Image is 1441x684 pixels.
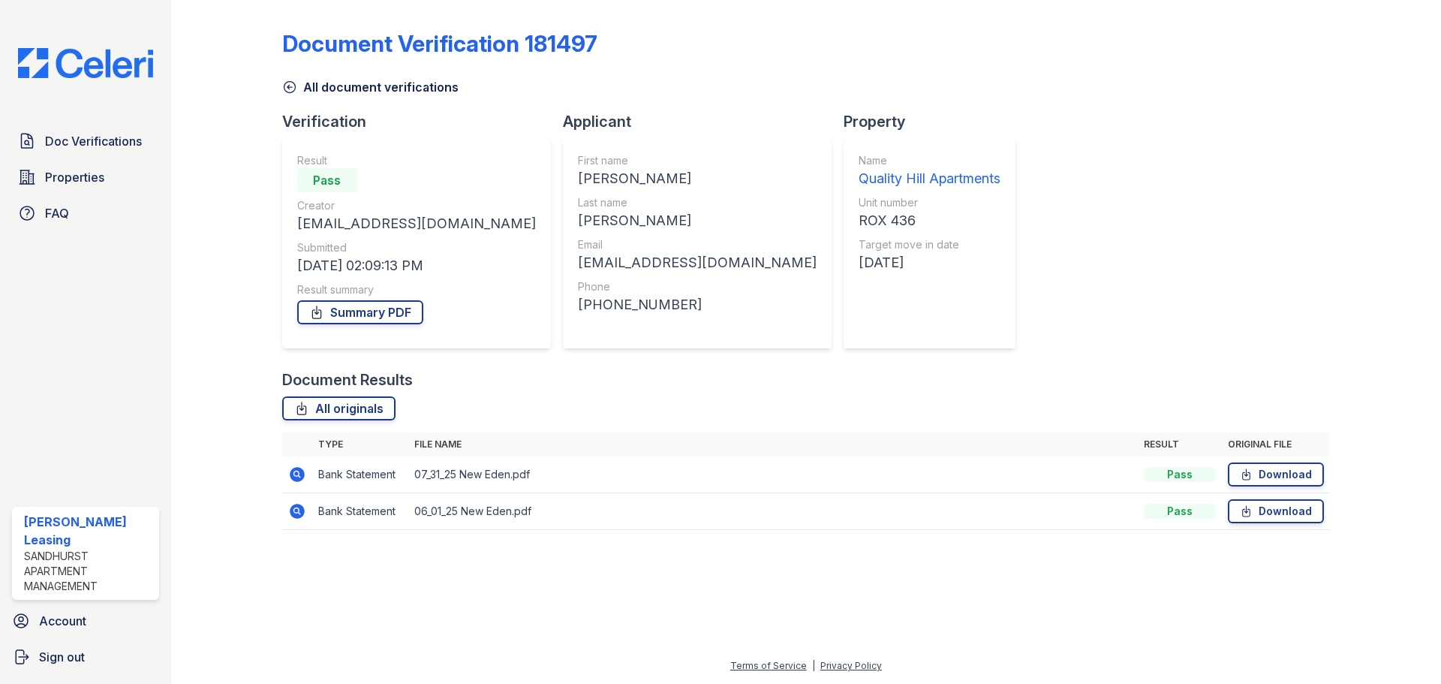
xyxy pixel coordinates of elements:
[730,660,807,671] a: Terms of Service
[297,153,536,168] div: Result
[844,111,1027,132] div: Property
[282,369,413,390] div: Document Results
[859,195,1000,210] div: Unit number
[6,606,165,636] a: Account
[578,153,817,168] div: First name
[6,48,165,78] img: CE_Logo_Blue-a8612792a0a2168367f1c8372b55b34899dd931a85d93a1a3d3e32e68fde9ad4.png
[12,198,159,228] a: FAQ
[859,210,1000,231] div: ROX 436
[578,237,817,252] div: Email
[297,300,423,324] a: Summary PDF
[45,168,104,186] span: Properties
[297,282,536,297] div: Result summary
[312,432,408,457] th: Type
[1228,463,1324,487] a: Download
[578,294,817,315] div: [PHONE_NUMBER]
[312,493,408,530] td: Bank Statement
[812,660,815,671] div: |
[1144,467,1216,482] div: Pass
[282,396,396,420] a: All originals
[297,240,536,255] div: Submitted
[24,513,153,549] div: [PERSON_NAME] Leasing
[282,30,597,57] div: Document Verification 181497
[312,457,408,493] td: Bank Statement
[578,252,817,273] div: [EMAIL_ADDRESS][DOMAIN_NAME]
[563,111,844,132] div: Applicant
[6,642,165,672] a: Sign out
[39,612,86,630] span: Account
[578,168,817,189] div: [PERSON_NAME]
[859,237,1000,252] div: Target move in date
[408,493,1138,530] td: 06_01_25 New Eden.pdf
[408,432,1138,457] th: File name
[45,204,69,222] span: FAQ
[859,153,1000,189] a: Name Quality Hill Apartments
[578,195,817,210] div: Last name
[24,549,153,594] div: Sandhurst Apartment Management
[297,198,536,213] div: Creator
[820,660,882,671] a: Privacy Policy
[1222,432,1330,457] th: Original file
[282,78,459,96] a: All document verifications
[408,457,1138,493] td: 07_31_25 New Eden.pdf
[859,153,1000,168] div: Name
[45,132,142,150] span: Doc Verifications
[39,648,85,666] span: Sign out
[282,111,563,132] div: Verification
[297,213,536,234] div: [EMAIL_ADDRESS][DOMAIN_NAME]
[859,252,1000,273] div: [DATE]
[12,126,159,156] a: Doc Verifications
[297,168,357,192] div: Pass
[859,168,1000,189] div: Quality Hill Apartments
[1144,504,1216,519] div: Pass
[578,279,817,294] div: Phone
[1228,499,1324,523] a: Download
[12,162,159,192] a: Properties
[578,210,817,231] div: [PERSON_NAME]
[1138,432,1222,457] th: Result
[297,255,536,276] div: [DATE] 02:09:13 PM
